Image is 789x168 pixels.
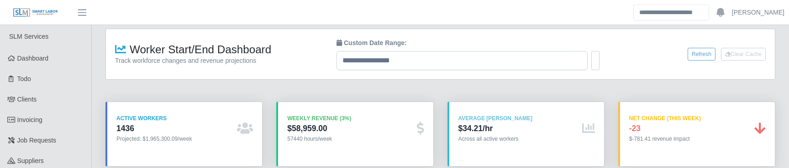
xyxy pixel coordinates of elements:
[287,115,413,122] div: Weekly Revenue (3%)
[633,5,709,20] input: Search
[591,51,600,70] button: Reset to current/next week
[17,55,49,62] span: Dashboard
[458,124,579,133] div: $34.21/hr
[116,115,233,122] div: Active Workers
[458,135,579,143] div: Across all active workers
[629,135,751,143] div: $-781.41 revenue impact
[337,38,600,47] label: Custom Date Range:
[17,75,31,82] span: Todo
[287,135,413,143] div: 57440 hours/week
[13,8,58,18] img: SLM Logo
[629,124,751,133] div: -23
[17,137,57,144] span: Job Requests
[115,43,323,56] h3: Worker Start/End Dashboard
[458,115,579,122] div: Average [PERSON_NAME]
[116,124,233,133] div: 1436
[9,33,48,40] span: SLM Services
[17,157,44,164] span: Suppliers
[629,115,751,122] div: Net Change (This Week)
[17,96,37,103] span: Clients
[116,135,233,143] div: Projected: $1,965,300.09/week
[17,116,42,123] span: Invoicing
[287,124,413,133] div: $58,959.00
[732,8,784,17] a: [PERSON_NAME]
[115,56,323,66] p: Track workforce changes and revenue projections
